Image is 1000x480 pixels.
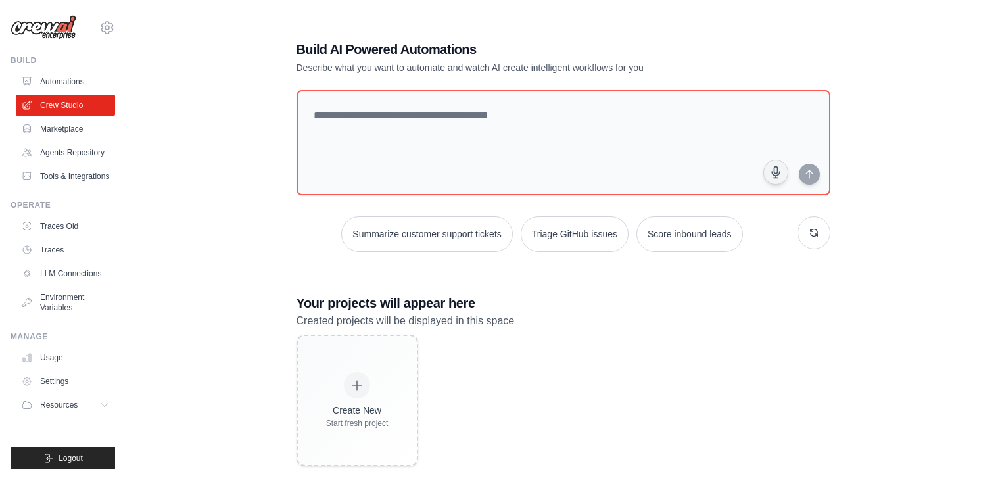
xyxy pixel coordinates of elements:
button: Triage GitHub issues [521,216,629,252]
img: Logo [11,15,76,40]
a: Marketplace [16,118,115,139]
button: Get new suggestions [798,216,830,249]
a: Usage [16,347,115,368]
button: Score inbound leads [636,216,743,252]
h3: Your projects will appear here [297,294,830,312]
button: Resources [16,395,115,416]
span: Logout [59,453,83,464]
button: Click to speak your automation idea [763,160,788,185]
div: Create New [326,404,389,417]
h1: Build AI Powered Automations [297,40,738,59]
a: Environment Variables [16,287,115,318]
a: Crew Studio [16,95,115,116]
a: Automations [16,71,115,92]
a: Agents Repository [16,142,115,163]
button: Logout [11,447,115,469]
a: Tools & Integrations [16,166,115,187]
div: Manage [11,331,115,342]
a: Settings [16,371,115,392]
div: Start fresh project [326,418,389,429]
div: Operate [11,200,115,210]
span: Resources [40,400,78,410]
p: Describe what you want to automate and watch AI create intelligent workflows for you [297,61,738,74]
div: Build [11,55,115,66]
button: Summarize customer support tickets [341,216,512,252]
p: Created projects will be displayed in this space [297,312,830,329]
a: Traces Old [16,216,115,237]
a: Traces [16,239,115,260]
a: LLM Connections [16,263,115,284]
